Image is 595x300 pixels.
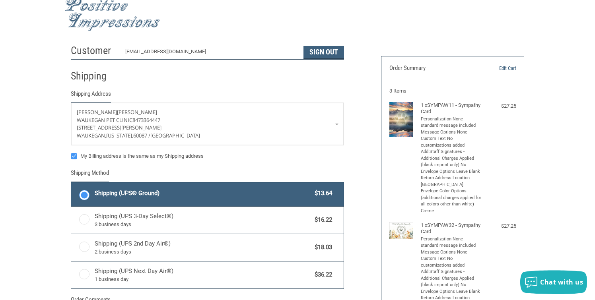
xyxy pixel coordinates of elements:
[421,236,482,249] li: Personalization None - standard message included
[150,132,200,139] span: [GEOGRAPHIC_DATA]
[117,108,157,116] span: [PERSON_NAME]
[421,249,482,256] li: Message Options None
[421,149,482,168] li: Add Staff Signatures - Additional Charges Applied (black imprint only) No
[77,116,132,124] span: Waukegan Pet Clinic
[421,255,482,269] li: Custom Text No customizations added
[132,116,160,124] span: 8473364447
[125,48,296,59] div: [EMAIL_ADDRESS][DOMAIN_NAME]
[71,70,117,83] h2: Shipping
[389,88,516,94] h3: 3 Items
[311,243,332,252] span: $18.03
[421,288,482,295] li: Envelope Options Leave Blank
[484,102,516,110] div: $27.25
[95,212,311,228] span: Shipping (UPS 3-Day Select®)
[95,239,311,256] span: Shipping (UPS 2nd Day Air®)
[95,275,311,283] span: 1 business day
[71,168,109,182] legend: Shipping Method
[421,175,482,188] li: Return Address Location [GEOGRAPHIC_DATA]
[311,270,332,279] span: $36.22
[421,269,482,288] li: Add Staff Signatures - Additional Charges Applied (black imprint only) No
[95,189,311,198] span: Shipping (UPS® Ground)
[71,44,117,57] h2: Customer
[95,221,311,228] span: 3 business days
[71,153,344,159] label: My Billing address is the same as my Shipping address
[421,188,482,214] li: Envelope Color Options (additional charges applied for all colors other than white) Creme
[95,248,311,256] span: 2 business days
[421,168,482,175] li: Envelope Options Leave Blank
[133,132,150,139] span: 60087 /
[389,64,476,72] h3: Order Summary
[303,46,344,59] button: Sign Out
[71,103,344,145] a: Enter or select a different address
[311,189,332,198] span: $13.64
[311,215,332,225] span: $16.22
[421,129,482,136] li: Message Options None
[71,89,111,103] legend: Shipping Address
[421,102,482,115] h4: 1 x SYMPAW11 - Sympathy Card
[421,222,482,235] h4: 1 x SYMPAW32 - Sympathy Card
[95,267,311,283] span: Shipping (UPS Next Day Air®)
[77,124,161,131] span: [STREET_ADDRESS][PERSON_NAME]
[421,116,482,129] li: Personalization None - standard message included
[106,132,133,139] span: [US_STATE],
[484,222,516,230] div: $27.25
[421,135,482,149] li: Custom Text No customizations added
[520,270,587,294] button: Chat with us
[77,108,117,116] span: [PERSON_NAME]
[475,64,516,72] a: Edit Cart
[77,132,106,139] span: Waukegan,
[540,278,583,286] span: Chat with us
